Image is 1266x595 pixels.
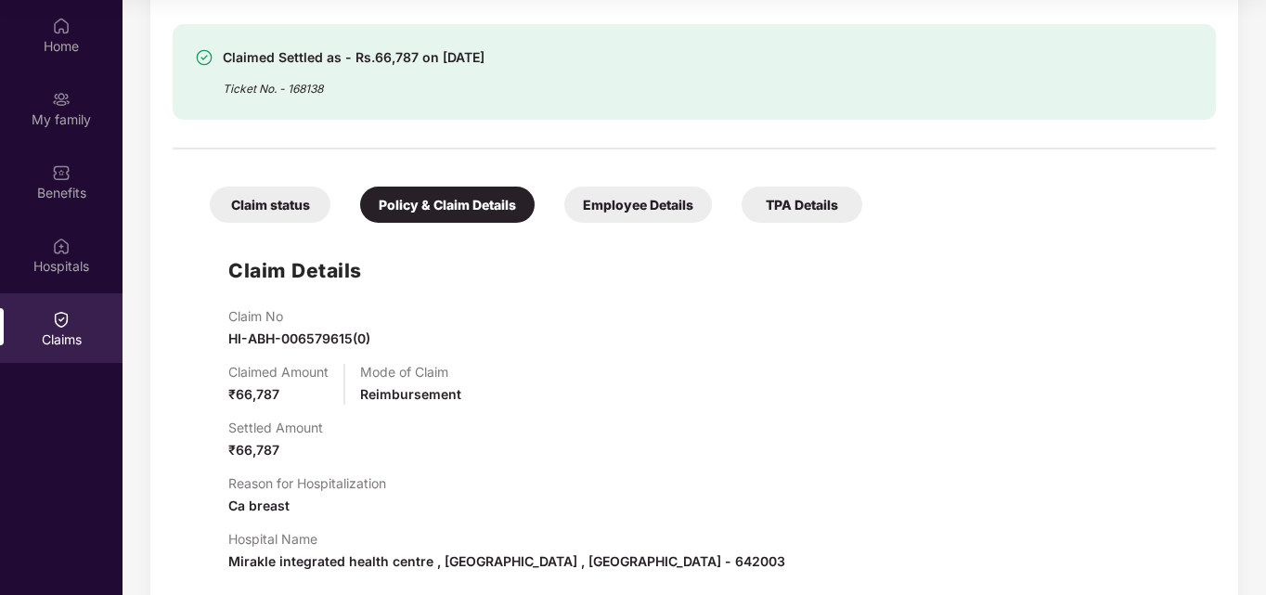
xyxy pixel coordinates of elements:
span: ₹66,787 [228,442,279,458]
p: Claim No [228,308,370,324]
span: Ca breast [228,498,290,513]
img: svg+xml;base64,PHN2ZyBpZD0iQ2xhaW0iIHhtbG5zPSJodHRwOi8vd3d3LnczLm9yZy8yMDAwL3N2ZyIgd2lkdGg9IjIwIi... [52,310,71,329]
div: Ticket No. - 168138 [223,69,484,97]
div: TPA Details [742,187,862,223]
h1: Claim Details [228,255,362,286]
span: Mirakle integrated health centre , [GEOGRAPHIC_DATA] , [GEOGRAPHIC_DATA] - 642003 [228,553,785,569]
img: svg+xml;base64,PHN2ZyBpZD0iU3VjY2Vzcy0zMngzMiIgeG1sbnM9Imh0dHA6Ly93d3cudzMub3JnLzIwMDAvc3ZnIiB3aW... [195,48,213,67]
span: Reimbursement [360,386,461,402]
img: svg+xml;base64,PHN2ZyBpZD0iSG9zcGl0YWxzIiB4bWxucz0iaHR0cDovL3d3dy53My5vcmcvMjAwMC9zdmciIHdpZHRoPS... [52,237,71,255]
img: svg+xml;base64,PHN2ZyBpZD0iQmVuZWZpdHMiIHhtbG5zPSJodHRwOi8vd3d3LnczLm9yZy8yMDAwL3N2ZyIgd2lkdGg9Ij... [52,163,71,182]
div: Policy & Claim Details [360,187,535,223]
p: Reason for Hospitalization [228,475,386,491]
span: HI-ABH-006579615(0) [228,330,370,346]
span: ₹66,787 [228,386,279,402]
p: Claimed Amount [228,364,329,380]
div: Claimed Settled as - Rs.66,787 on [DATE] [223,46,484,69]
p: Mode of Claim [360,364,461,380]
img: svg+xml;base64,PHN2ZyBpZD0iSG9tZSIgeG1sbnM9Imh0dHA6Ly93d3cudzMub3JnLzIwMDAvc3ZnIiB3aWR0aD0iMjAiIG... [52,17,71,35]
div: Employee Details [564,187,712,223]
img: svg+xml;base64,PHN2ZyB3aWR0aD0iMjAiIGhlaWdodD0iMjAiIHZpZXdCb3g9IjAgMCAyMCAyMCIgZmlsbD0ibm9uZSIgeG... [52,90,71,109]
p: Settled Amount [228,420,323,435]
p: Hospital Name [228,531,785,547]
div: Claim status [210,187,330,223]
